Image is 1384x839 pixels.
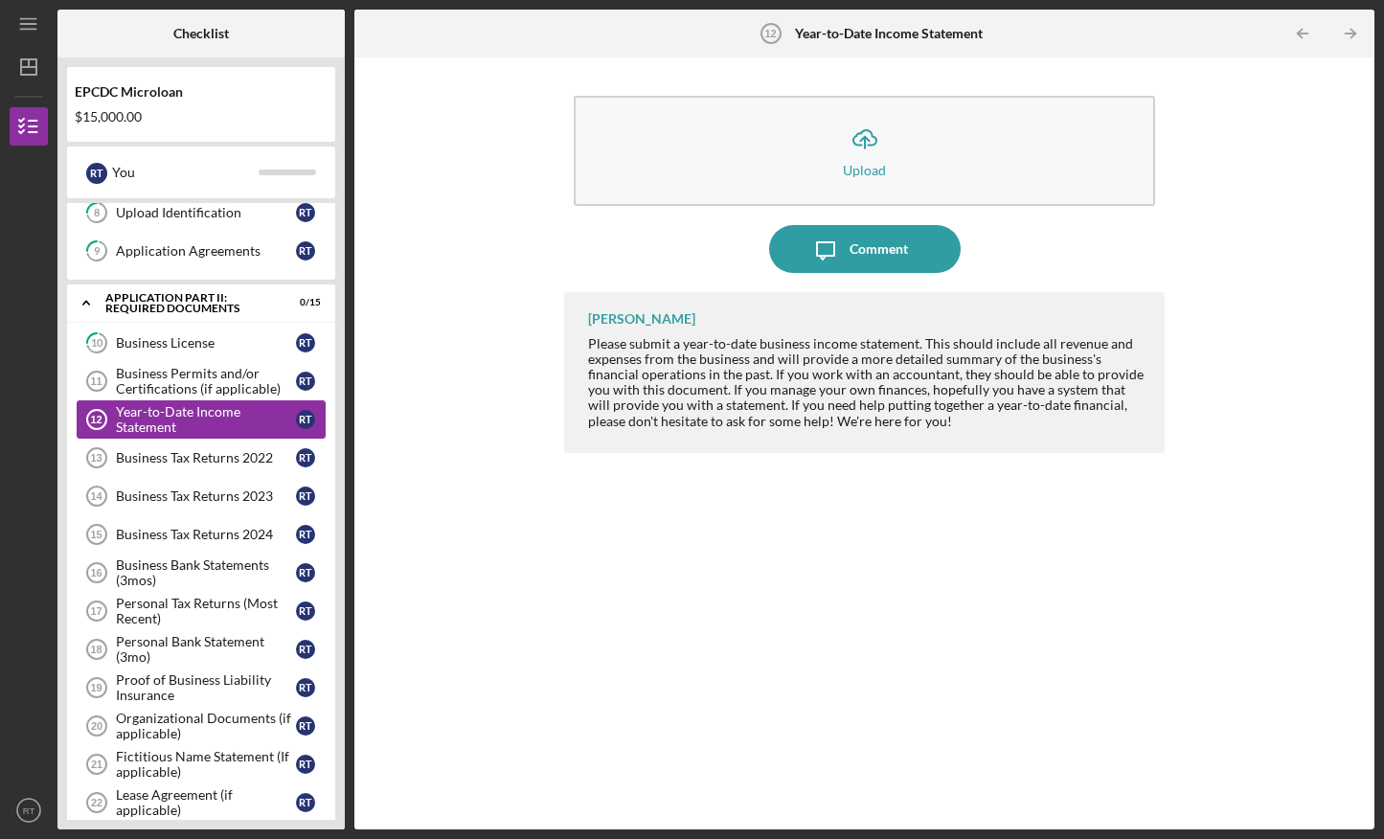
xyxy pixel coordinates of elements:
a: 14Business Tax Returns 2023RT [77,477,326,515]
a: 18Personal Bank Statement (3mo)RT [77,630,326,669]
tspan: 12 [764,28,776,39]
tspan: 13 [90,452,102,464]
div: EPCDC Microloan [75,84,328,100]
div: Please submit a year-to-date business income statement. This should include all revenue and expen... [588,336,1146,429]
a: 20Organizational Documents (if applicable)RT [77,707,326,745]
tspan: 12 [90,414,102,425]
div: R T [296,793,315,812]
tspan: 18 [90,644,102,655]
tspan: 21 [91,759,102,770]
div: Application Agreements [116,243,296,259]
tspan: 10 [91,337,103,350]
div: R T [296,487,315,506]
div: You [112,156,259,189]
div: [PERSON_NAME] [588,311,695,327]
div: Personal Tax Returns (Most Recent) [116,596,296,626]
div: R T [296,203,315,222]
div: Business License [116,335,296,351]
div: Business Permits and/or Certifications (if applicable) [116,366,296,397]
div: R T [296,448,315,467]
a: 19Proof of Business Liability InsuranceRT [77,669,326,707]
div: Organizational Documents (if applicable) [116,711,296,741]
div: R T [296,716,315,736]
div: Upload Identification [116,205,296,220]
a: 11Business Permits and/or Certifications (if applicable)RT [77,362,326,400]
div: Proof of Business Liability Insurance [116,672,296,703]
div: Lease Agreement (if applicable) [116,787,296,818]
button: RT [10,791,48,829]
b: Year-to-Date Income Statement [795,26,983,41]
div: Business Tax Returns 2022 [116,450,296,465]
a: 13Business Tax Returns 2022RT [77,439,326,477]
a: 16Business Bank Statements (3mos)RT [77,554,326,592]
div: R T [296,241,315,261]
tspan: 15 [90,529,102,540]
a: 10Business LicenseRT [77,324,326,362]
tspan: 14 [90,490,102,502]
tspan: 11 [90,375,102,387]
a: 12Year-to-Date Income StatementRT [77,400,326,439]
div: R T [296,678,315,697]
div: R T [296,372,315,391]
div: Business Tax Returns 2024 [116,527,296,542]
div: 0 / 15 [286,297,321,308]
a: 8Upload IdentificationRT [77,193,326,232]
div: Business Bank Statements (3mos) [116,557,296,588]
a: 9Application AgreementsRT [77,232,326,270]
div: Year-to-Date Income Statement [116,404,296,435]
a: 17Personal Tax Returns (Most Recent)RT [77,592,326,630]
div: Fictitious Name Statement (If applicable) [116,749,296,780]
div: Upload [843,163,886,177]
tspan: 16 [90,567,102,578]
div: R T [296,755,315,774]
button: Comment [769,225,961,273]
div: Business Tax Returns 2023 [116,488,296,504]
div: R T [296,410,315,429]
div: R T [296,640,315,659]
div: R T [296,525,315,544]
tspan: 9 [94,245,101,258]
div: Application Part II: Required Documents [105,292,273,314]
div: Comment [850,225,908,273]
text: RT [23,805,35,816]
div: $15,000.00 [75,109,328,125]
button: Upload [574,96,1155,206]
div: R T [86,163,107,184]
div: R T [296,333,315,352]
a: 15Business Tax Returns 2024RT [77,515,326,554]
tspan: 8 [94,207,100,219]
tspan: 19 [90,682,102,693]
div: R T [296,563,315,582]
tspan: 20 [91,720,102,732]
tspan: 22 [91,797,102,808]
div: R T [296,601,315,621]
b: Checklist [173,26,229,41]
tspan: 17 [90,605,102,617]
a: 22Lease Agreement (if applicable)RT [77,783,326,822]
div: Personal Bank Statement (3mo) [116,634,296,665]
a: 21Fictitious Name Statement (If applicable)RT [77,745,326,783]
